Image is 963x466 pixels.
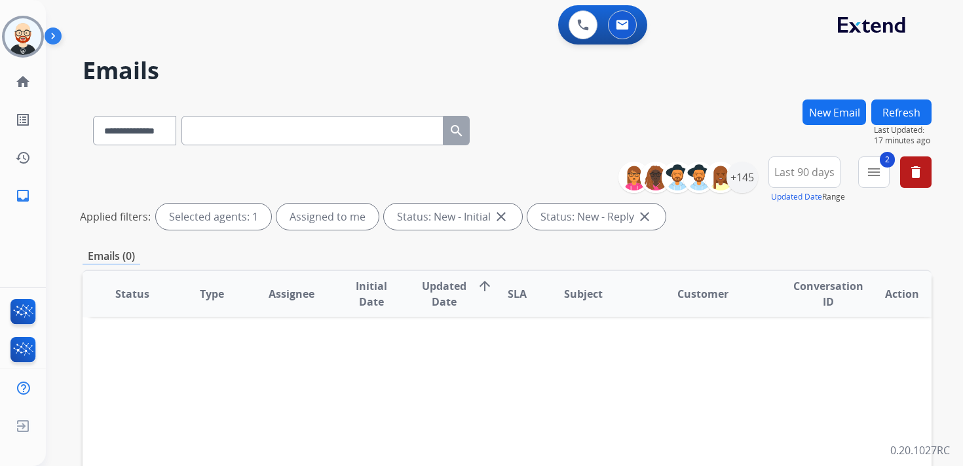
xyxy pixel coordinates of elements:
[564,286,603,302] span: Subject
[269,286,314,302] span: Assignee
[5,18,41,55] img: avatar
[422,278,466,310] span: Updated Date
[83,248,140,264] p: Emails (0)
[771,192,822,202] button: Updated Date
[852,271,932,317] th: Action
[15,188,31,204] mat-icon: inbox
[858,156,890,188] button: 2
[871,99,932,125] button: Refresh
[908,164,924,180] mat-icon: delete
[793,278,863,310] span: Conversation ID
[637,209,652,224] mat-icon: close
[384,204,522,230] div: Status: New - Initial
[477,278,493,294] mat-icon: arrow_upward
[802,99,866,125] button: New Email
[768,156,840,188] button: Last 90 days
[874,125,932,135] span: Last Updated:
[83,58,932,84] h2: Emails
[508,286,527,302] span: SLA
[449,123,464,139] mat-icon: search
[15,112,31,128] mat-icon: list_alt
[276,204,379,230] div: Assigned to me
[880,152,895,168] span: 2
[200,286,224,302] span: Type
[677,286,728,302] span: Customer
[874,135,932,146] span: 17 minutes ago
[115,286,149,302] span: Status
[493,209,509,224] mat-icon: close
[15,74,31,90] mat-icon: home
[866,164,882,180] mat-icon: menu
[527,204,666,230] div: Status: New - Reply
[727,162,758,193] div: +145
[890,442,950,458] p: 0.20.1027RC
[774,170,835,175] span: Last 90 days
[156,204,271,230] div: Selected agents: 1
[15,150,31,166] mat-icon: history
[342,278,400,310] span: Initial Date
[80,209,151,224] p: Applied filters:
[771,191,845,202] span: Range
